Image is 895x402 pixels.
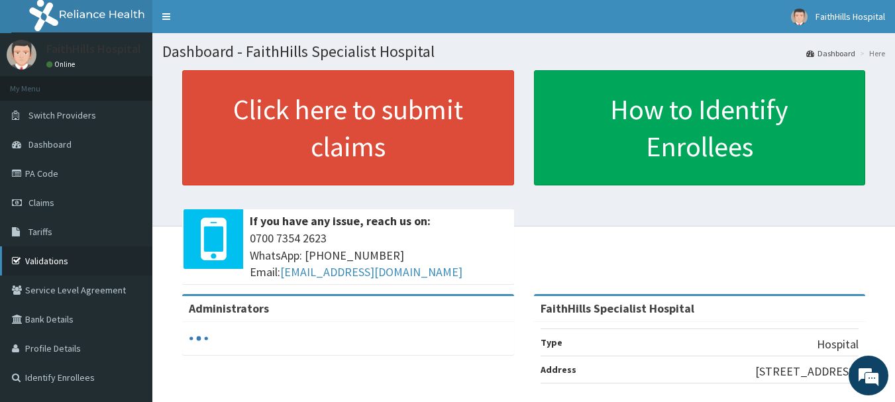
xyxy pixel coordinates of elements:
[189,328,209,348] svg: audio-loading
[817,336,859,353] p: Hospital
[46,43,141,55] p: FaithHills Hospital
[250,213,431,228] b: If you have any issue, reach us on:
[816,11,885,23] span: FaithHills Hospital
[280,264,462,279] a: [EMAIL_ADDRESS][DOMAIN_NAME]
[189,301,269,316] b: Administrators
[162,43,885,60] h1: Dashboard - FaithHills Specialist Hospital
[541,336,562,348] b: Type
[28,138,72,150] span: Dashboard
[28,109,96,121] span: Switch Providers
[28,197,54,209] span: Claims
[541,364,576,376] b: Address
[806,48,855,59] a: Dashboard
[7,40,36,70] img: User Image
[791,9,808,25] img: User Image
[534,70,866,185] a: How to Identify Enrollees
[250,230,507,281] span: 0700 7354 2623 WhatsApp: [PHONE_NUMBER] Email:
[28,226,52,238] span: Tariffs
[541,301,694,316] strong: FaithHills Specialist Hospital
[46,60,78,69] a: Online
[755,363,859,380] p: [STREET_ADDRESS]
[182,70,514,185] a: Click here to submit claims
[857,48,885,59] li: Here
